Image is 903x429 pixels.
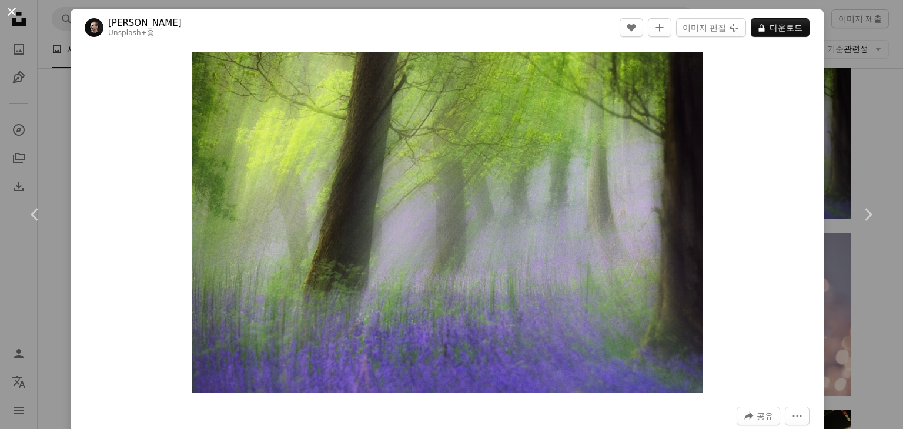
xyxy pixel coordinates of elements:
div: 용 [108,29,182,38]
span: 공유 [757,407,773,425]
img: Joshua Earle의 프로필로 이동 [85,18,103,37]
button: 이미지 편집 [676,18,746,37]
button: 이 이미지 확대 [192,52,703,393]
a: Unsplash+ [108,29,147,37]
button: 더 많은 작업 [785,407,810,425]
button: 이 이미지 공유 [737,407,780,425]
button: 다운로드 [751,18,810,37]
button: 컬렉션에 추가 [648,18,671,37]
img: 나무와 블루벨은 안개 낀 몽환적인 숲을 만듭니다. [192,52,703,393]
button: 좋아요 [620,18,643,37]
a: [PERSON_NAME] [108,17,182,29]
a: 다음 [832,158,903,271]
